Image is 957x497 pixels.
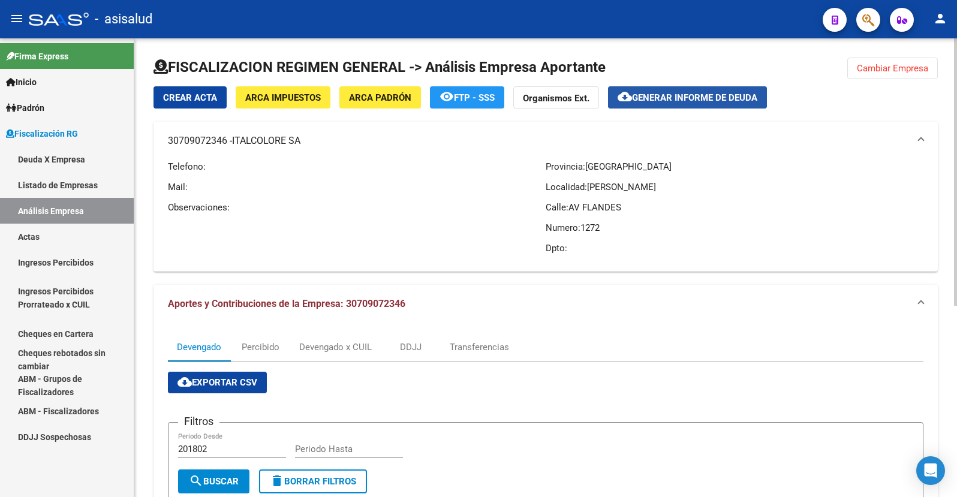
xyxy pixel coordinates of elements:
p: Observaciones: [168,201,546,214]
h1: FISCALIZACION REGIMEN GENERAL -> Análisis Empresa Aportante [154,58,606,77]
p: Calle: [546,201,923,214]
mat-icon: delete [270,474,284,488]
div: 30709072346 -ITALCOLORE SA [154,160,938,272]
span: Padrón [6,101,44,115]
div: Percibido [242,341,279,354]
strong: Organismos Ext. [523,93,589,104]
span: Aportes y Contribuciones de la Empresa: 30709072346 [168,298,405,309]
p: Localidad: [546,180,923,194]
span: 1272 [580,222,600,233]
div: Devengado [177,341,221,354]
button: Organismos Ext. [513,86,599,109]
mat-icon: menu [10,11,24,26]
button: Borrar Filtros [259,469,367,493]
button: Buscar [178,469,249,493]
span: ARCA Padrón [349,92,411,103]
span: Borrar Filtros [270,476,356,487]
button: FTP - SSS [430,86,504,109]
div: Open Intercom Messenger [916,456,945,485]
span: ARCA Impuestos [245,92,321,103]
span: Generar informe de deuda [632,92,757,103]
span: Cambiar Empresa [857,63,928,74]
mat-icon: remove_red_eye [440,89,454,104]
mat-icon: person [933,11,947,26]
span: AV FLANDES [568,202,621,213]
mat-icon: cloud_download [618,89,632,104]
button: ARCA Impuestos [236,86,330,109]
button: Cambiar Empresa [847,58,938,79]
button: ARCA Padrón [339,86,421,109]
span: ITALCOLORE SA [232,134,300,147]
span: Firma Express [6,50,68,63]
div: Transferencias [450,341,509,354]
mat-icon: search [189,474,203,488]
span: Buscar [189,476,239,487]
button: Generar informe de deuda [608,86,767,109]
span: Crear Acta [163,92,217,103]
mat-expansion-panel-header: 30709072346 -ITALCOLORE SA [154,122,938,160]
mat-panel-title: 30709072346 - [168,134,909,147]
span: [GEOGRAPHIC_DATA] [585,161,672,172]
span: Exportar CSV [177,377,257,388]
div: Devengado x CUIL [299,341,372,354]
p: Mail: [168,180,546,194]
span: Inicio [6,76,37,89]
p: Numero: [546,221,923,234]
div: DDJJ [400,341,422,354]
p: Dpto: [546,242,923,255]
span: [PERSON_NAME] [587,182,656,192]
button: Crear Acta [154,86,227,109]
button: Exportar CSV [168,372,267,393]
h3: Filtros [178,413,219,430]
mat-expansion-panel-header: Aportes y Contribuciones de la Empresa: 30709072346 [154,285,938,323]
p: Provincia: [546,160,923,173]
span: - asisalud [95,6,152,32]
span: Fiscalización RG [6,127,78,140]
mat-icon: cloud_download [177,375,192,389]
p: Telefono: [168,160,546,173]
span: FTP - SSS [454,92,495,103]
